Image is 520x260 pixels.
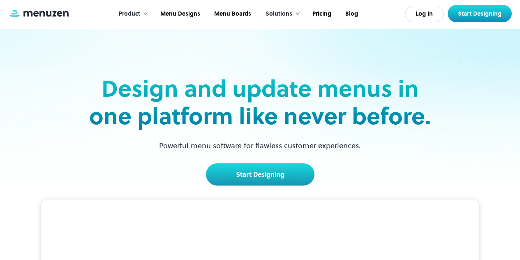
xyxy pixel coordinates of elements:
[257,1,305,27] div: Solutions
[448,5,512,22] a: Start Designing
[206,163,314,186] a: Start Designing
[149,140,371,151] p: Powerful menu software for flawless customer experiences.
[405,6,444,22] a: Log In
[87,75,434,130] h2: Design and update menus in one platform like never before.
[305,1,337,27] a: Pricing
[153,1,206,27] a: Menu Designs
[206,1,257,27] a: Menu Boards
[111,1,153,27] div: Product
[337,1,364,27] a: Blog
[266,9,292,19] div: Solutions
[119,9,140,19] div: Product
